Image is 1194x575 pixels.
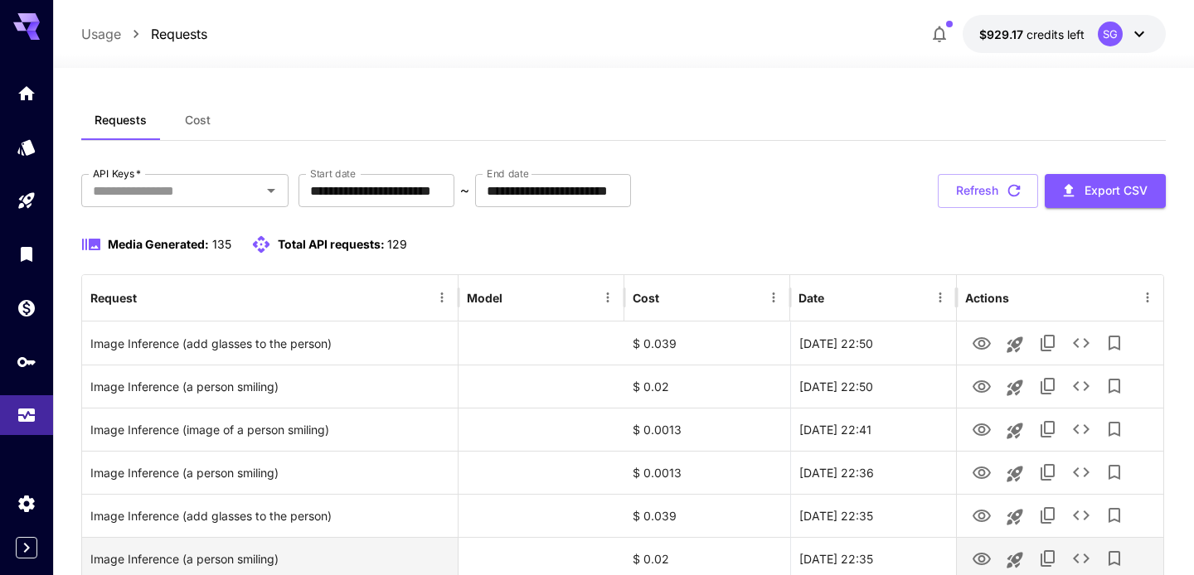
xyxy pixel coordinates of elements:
[16,537,37,558] button: Expand sidebar
[1098,22,1123,46] div: SG
[624,321,790,365] div: $ 0.039
[1045,174,1166,208] button: Export CSV
[1098,542,1131,575] button: Add to library
[17,191,36,211] div: Playground
[310,167,356,181] label: Start date
[17,351,36,372] div: API Keys
[138,286,162,309] button: Sort
[790,365,956,408] div: 26 Sep, 2025 22:50
[965,291,1009,305] div: Actions
[17,297,36,318] div: Wallet
[1031,413,1065,446] button: Copy TaskUUID
[1065,456,1098,489] button: See details
[151,24,207,44] a: Requests
[790,451,956,494] div: 26 Sep, 2025 22:36
[1098,499,1131,532] button: Add to library
[1031,499,1065,532] button: Copy TaskUUID
[504,286,527,309] button: Sort
[90,408,449,451] div: Click to copy prompt
[965,369,998,403] button: View
[998,457,1031,490] button: Launch in playground
[17,83,36,104] div: Home
[1065,542,1098,575] button: See details
[963,15,1166,53] button: $929.17304SG
[762,286,785,309] button: Menu
[929,286,952,309] button: Menu
[938,174,1038,208] button: Refresh
[185,113,211,128] span: Cost
[90,322,449,365] div: Click to copy prompt
[979,26,1085,43] div: $929.17304
[1098,413,1131,446] button: Add to library
[108,237,209,251] span: Media Generated:
[624,408,790,451] div: $ 0.0013
[430,286,454,309] button: Menu
[1065,499,1098,532] button: See details
[790,321,956,365] div: 26 Sep, 2025 22:50
[965,455,998,489] button: View
[81,24,207,44] nav: breadcrumb
[278,237,385,251] span: Total API requests:
[1031,326,1065,360] button: Copy TaskUUID
[1027,27,1085,41] span: credits left
[93,167,141,181] label: API Keys
[624,365,790,408] div: $ 0.02
[1031,542,1065,575] button: Copy TaskUUID
[17,493,36,514] div: Settings
[212,237,231,251] span: 135
[826,286,849,309] button: Sort
[90,495,449,537] div: Click to copy prompt
[790,408,956,451] div: 26 Sep, 2025 22:41
[1065,413,1098,446] button: See details
[1098,370,1131,403] button: Add to library
[998,328,1031,361] button: Launch in playground
[460,181,469,201] p: ~
[1031,456,1065,489] button: Copy TaskUUID
[387,237,407,251] span: 129
[798,291,824,305] div: Date
[633,291,659,305] div: Cost
[1065,326,1098,360] button: See details
[998,371,1031,404] button: Launch in playground
[95,113,147,128] span: Requests
[487,167,528,181] label: End date
[624,451,790,494] div: $ 0.0013
[17,399,36,420] div: Usage
[979,27,1027,41] span: $929.17
[965,498,998,532] button: View
[998,500,1031,534] button: Launch in playground
[17,137,36,157] div: Models
[965,541,998,575] button: View
[260,179,283,202] button: Open
[467,291,502,305] div: Model
[1098,456,1131,489] button: Add to library
[661,286,684,309] button: Sort
[90,291,137,305] div: Request
[90,452,449,494] div: Click to copy prompt
[1136,286,1159,309] button: Menu
[1065,370,1098,403] button: See details
[596,286,619,309] button: Menu
[998,414,1031,447] button: Launch in playground
[1098,326,1131,360] button: Add to library
[965,326,998,360] button: View
[81,24,121,44] a: Usage
[90,365,449,408] div: Click to copy prompt
[624,494,790,537] div: $ 0.039
[17,244,36,264] div: Library
[790,494,956,537] div: 26 Sep, 2025 22:35
[965,412,998,446] button: View
[1031,370,1065,403] button: Copy TaskUUID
